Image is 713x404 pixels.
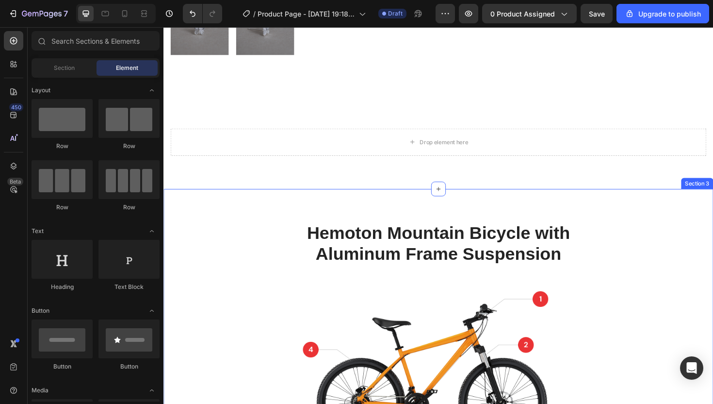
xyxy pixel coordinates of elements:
[98,142,160,151] div: Row
[183,4,222,23] div: Undo/Redo
[144,223,160,239] span: Toggle open
[482,4,577,23] button: 0 product assigned
[625,9,701,19] div: Upgrade to publish
[116,64,138,72] span: Element
[32,283,93,291] div: Heading
[258,9,355,19] span: Product Page - [DATE] 19:18:45
[271,118,323,126] div: Drop element here
[550,161,580,170] div: Section 3
[32,386,49,395] span: Media
[144,303,160,319] span: Toggle open
[253,9,256,19] span: /
[98,362,160,371] div: Button
[54,64,75,72] span: Section
[144,83,160,98] span: Toggle open
[98,203,160,212] div: Row
[490,9,555,19] span: 0 product assigned
[64,8,68,19] p: 7
[616,4,709,23] button: Upgrade to publish
[32,203,93,212] div: Row
[32,86,50,95] span: Layout
[8,207,574,252] p: Hemoton Mountain Bicycle with Aluminum Frame Suspension
[32,142,93,151] div: Row
[4,4,72,23] button: 7
[9,103,23,111] div: 450
[32,227,44,236] span: Text
[388,9,403,18] span: Draft
[144,383,160,398] span: Toggle open
[581,4,613,23] button: Save
[32,31,160,50] input: Search Sections & Elements
[98,283,160,291] div: Text Block
[163,27,713,404] iframe: Design area
[589,10,605,18] span: Save
[32,362,93,371] div: Button
[680,356,703,380] div: Open Intercom Messenger
[32,306,49,315] span: Button
[7,178,23,185] div: Beta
